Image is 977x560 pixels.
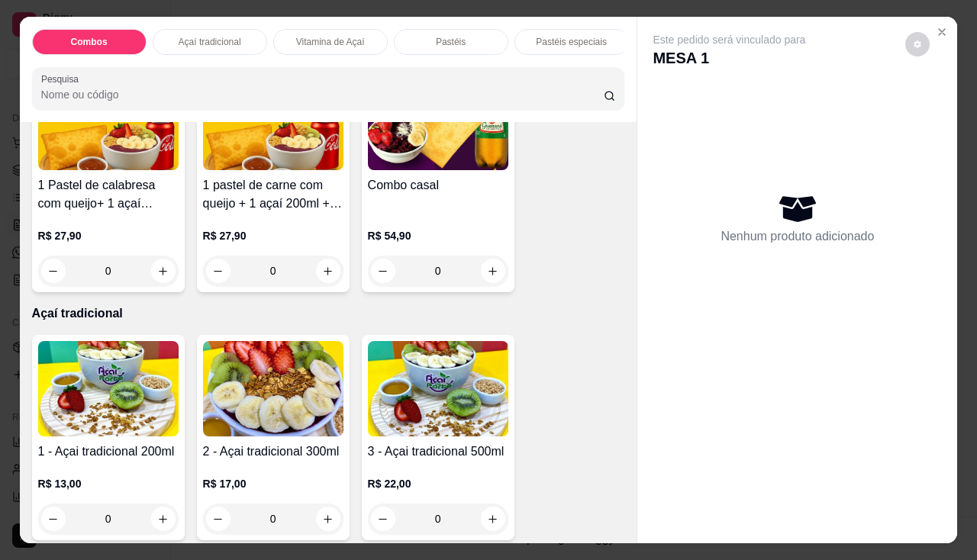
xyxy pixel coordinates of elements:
[38,75,179,170] img: product-image
[203,443,343,461] h4: 2 - Açai tradicional 300ml
[653,32,805,47] p: Este pedido será vinculado para
[368,228,508,243] p: R$ 54,90
[930,20,954,44] button: Close
[721,227,874,246] p: Nenhum produto adicionado
[436,36,466,48] p: Pastéis
[296,36,365,48] p: Vitamina de Açaí
[71,36,108,48] p: Combos
[41,87,604,102] input: Pesquisa
[38,176,179,213] h4: 1 Pastel de calabresa com queijo+ 1 açaí 200ml+ 1 refri lata 220ml
[41,72,84,85] label: Pesquisa
[368,176,508,195] h4: Combo casal
[368,476,508,491] p: R$ 22,00
[38,341,179,436] img: product-image
[368,75,508,170] img: product-image
[203,476,343,491] p: R$ 17,00
[203,75,343,170] img: product-image
[203,228,343,243] p: R$ 27,90
[32,304,625,323] p: Açaí tradicional
[38,443,179,461] h4: 1 - Açai tradicional 200ml
[38,228,179,243] p: R$ 27,90
[38,476,179,491] p: R$ 13,00
[368,443,508,461] h4: 3 - Açai tradicional 500ml
[368,341,508,436] img: product-image
[179,36,241,48] p: Açaí tradicional
[536,36,607,48] p: Pastéis especiais
[203,341,343,436] img: product-image
[203,176,343,213] h4: 1 pastel de carne com queijo + 1 açaí 200ml + 1 refri lata 220ml
[653,47,805,69] p: MESA 1
[905,32,930,56] button: decrease-product-quantity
